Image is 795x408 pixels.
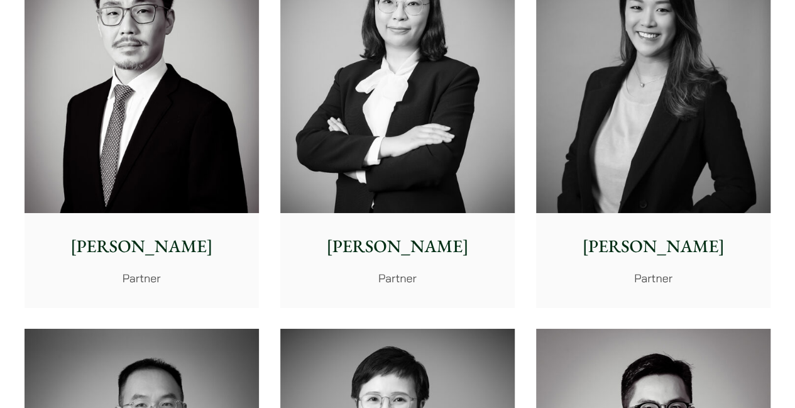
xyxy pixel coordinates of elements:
p: [PERSON_NAME] [290,233,505,260]
p: Partner [290,270,505,287]
p: [PERSON_NAME] [35,233,249,260]
p: Partner [546,270,760,287]
p: Partner [35,270,249,287]
p: [PERSON_NAME] [546,233,760,260]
